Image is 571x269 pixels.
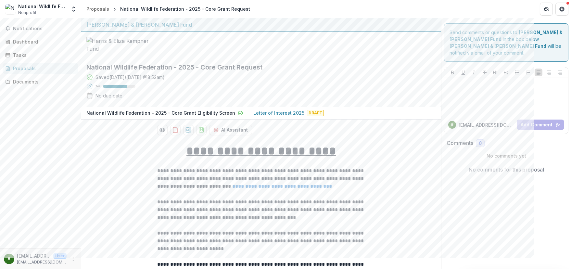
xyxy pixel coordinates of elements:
[3,23,78,34] button: Notifications
[84,4,253,14] nav: breadcrumb
[3,36,78,47] a: Dashboard
[502,69,510,76] button: Heading 2
[513,69,521,76] button: Bullet List
[86,21,436,29] div: [PERSON_NAME] & [PERSON_NAME] Fund
[449,69,456,76] button: Bold
[540,3,553,16] button: Partners
[95,92,122,99] div: No due date
[469,166,544,173] p: No comments for this proposal
[470,69,478,76] button: Italicize
[17,259,67,265] p: [EMAIL_ADDRESS][DOMAIN_NAME]
[69,255,77,263] button: More
[555,3,568,16] button: Get Help
[18,10,36,16] span: Nonprofit
[95,84,100,89] p: 74 %
[209,125,252,135] button: AI Assistant
[86,63,425,71] h2: National Wildlife Federation - 2025 - Core Grant Request
[13,38,73,45] div: Dashboard
[120,6,250,12] div: National Wildlife Federation - 2025 - Core Grant Request
[479,141,482,146] span: 0
[459,69,467,76] button: Underline
[447,140,473,146] h2: Comments
[307,110,324,116] span: Draft
[170,125,181,135] button: download-proposal
[196,125,207,135] button: download-proposal
[13,52,73,58] div: Tasks
[481,69,489,76] button: Strike
[86,109,235,116] p: National Wildlife Federation - 2025 - Core Grant Eligibility Screen
[69,3,78,16] button: Open entity switcher
[459,122,514,128] p: [EMAIL_ADDRESS][DOMAIN_NAME]
[8,257,10,261] div: bertrandd@nwf.org
[17,252,51,259] p: [EMAIL_ADDRESS][DOMAIN_NAME]
[491,69,499,76] button: Heading 1
[86,37,151,53] img: Harris & Eliza Kempner Fund
[517,120,564,130] button: Add Comment
[18,3,67,10] div: National Wildlife Federation
[450,43,546,49] strong: [PERSON_NAME] & [PERSON_NAME] Fund
[556,69,564,76] button: Align Right
[157,125,168,135] button: Preview 9365b0ed-49ba-41e6-a396-fcaf2375e922-1.pdf
[3,76,78,87] a: Documents
[451,123,453,126] div: bertrandd@nwf.org
[444,23,568,62] div: Send comments or questions to in the box below. will be notified via email of your comment.
[3,50,78,60] a: Tasks
[524,69,532,76] button: Ordered List
[86,6,109,12] div: Proposals
[5,4,16,14] img: National Wildlife Federation
[13,78,73,85] div: Documents
[3,63,78,74] a: Proposals
[53,253,67,259] p: User
[545,69,553,76] button: Align Center
[13,65,73,72] div: Proposals
[183,125,194,135] button: download-proposal
[253,109,304,116] p: Letter of Interest 2025
[13,26,76,32] span: Notifications
[84,4,112,14] a: Proposals
[95,74,165,81] div: Saved [DATE] ( [DATE] @ 8:52am )
[535,69,542,76] button: Align Left
[447,152,566,159] p: No comments yet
